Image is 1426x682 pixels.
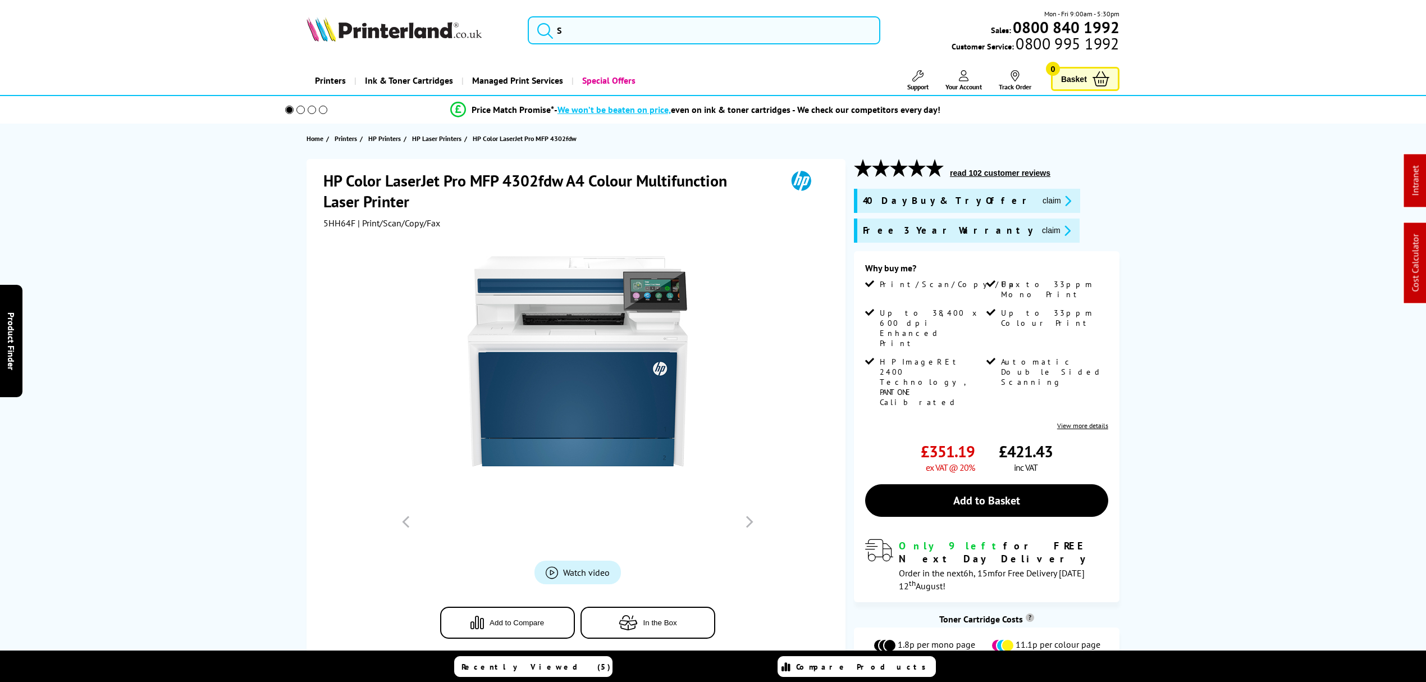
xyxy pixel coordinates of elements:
div: for FREE Next Day Delivery [899,539,1108,565]
span: HP ImageREt 2400 Technology, PANTONE Calibrated [880,357,984,407]
h1: HP Color LaserJet Pro MFP 4302fdw A4 Colour Multifunction Laser Printer [323,170,775,212]
a: 0800 840 1992 [1011,22,1119,33]
a: Add to Basket [865,484,1108,517]
span: Home [307,133,323,144]
span: ex VAT @ 20% [926,462,975,473]
a: Support [907,70,929,91]
sup: th [909,578,916,588]
a: Product_All_Videos [534,561,621,584]
span: Mon - Fri 9:00am - 5:30pm [1044,8,1119,19]
span: Add to Compare [490,619,544,627]
span: | Print/Scan/Copy/Fax [358,217,440,229]
span: Compare Products [796,662,932,672]
span: Product Finder [6,312,17,370]
input: S [528,16,880,44]
span: Price Match Promise* [472,104,554,115]
a: Your Account [945,70,982,91]
span: HP Color LaserJet Pro MFP 4302fdw [473,134,577,143]
div: Why buy me? [865,262,1108,279]
button: promo-description [1039,224,1074,237]
button: promo-description [1039,194,1075,207]
img: HP [775,170,827,191]
div: Toner Cartridge Costs [854,613,1119,625]
a: Track Order [999,70,1031,91]
span: HP Printers [368,133,401,144]
span: 0800 995 1992 [1014,38,1119,49]
span: Printers [335,133,357,144]
a: Managed Print Services [461,66,572,95]
span: Up to 38,400 x 600 dpi Enhanced Print [880,308,984,348]
span: HP Laser Printers [412,133,461,144]
span: 11.1p per colour page [1016,639,1100,652]
button: read 102 customer reviews [947,168,1054,178]
span: Print/Scan/Copy/Fax [880,279,1024,289]
span: 5HH64F [323,217,355,229]
span: Up to 33ppm Mono Print [1001,279,1105,299]
button: In the Box [581,607,715,639]
span: £421.43 [999,441,1053,462]
b: 0800 840 1992 [1013,17,1119,38]
a: Printers [335,133,360,144]
img: HP Color LaserJet Pro MFP 4302fdw [468,251,688,471]
sup: Cost per page [1026,613,1034,622]
span: 1.8p per mono page [898,639,975,652]
a: HP Printers [368,133,404,144]
a: Home [307,133,326,144]
span: Your Account [945,83,982,91]
span: Only 9 left [899,539,1003,552]
span: Sales: [991,25,1011,35]
a: Basket 0 [1051,67,1119,91]
span: Watch video [563,567,610,578]
span: Order in the next for Free Delivery [DATE] 12 August! [899,567,1085,592]
span: Ink & Toner Cartridges [365,66,453,95]
span: 6h, 15m [963,567,995,579]
a: Special Offers [572,66,644,95]
span: £351.19 [921,441,975,462]
span: Free 3 Year Warranty [863,224,1033,237]
div: - even on ink & toner cartridges - We check our competitors every day! [554,104,940,115]
a: View more details [1057,421,1108,430]
span: In the Box [643,619,677,627]
span: Recently Viewed (5) [461,662,611,672]
span: We won’t be beaten on price, [557,104,671,115]
span: 40 Day Buy & Try Offer [863,194,1034,207]
span: inc VAT [1014,462,1037,473]
span: Support [907,83,929,91]
a: Recently Viewed (5) [454,656,613,677]
a: Ink & Toner Cartridges [354,66,461,95]
span: 0 [1046,62,1060,76]
div: modal_delivery [865,539,1108,591]
span: Up to 33ppm Colour Print [1001,308,1105,328]
a: HP Laser Printers [412,133,464,144]
span: Basket [1061,71,1087,87]
a: Intranet [1410,166,1421,196]
a: Cost Calculator [1410,234,1421,292]
button: Add to Compare [440,607,575,639]
li: modal_Promise [269,100,1121,120]
a: Printers [307,66,354,95]
span: Customer Service: [952,38,1119,52]
span: Automatic Double Sided Scanning [1001,357,1105,387]
img: Printerland Logo [307,17,482,42]
a: Compare Products [778,656,936,677]
a: Printerland Logo [307,17,514,44]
